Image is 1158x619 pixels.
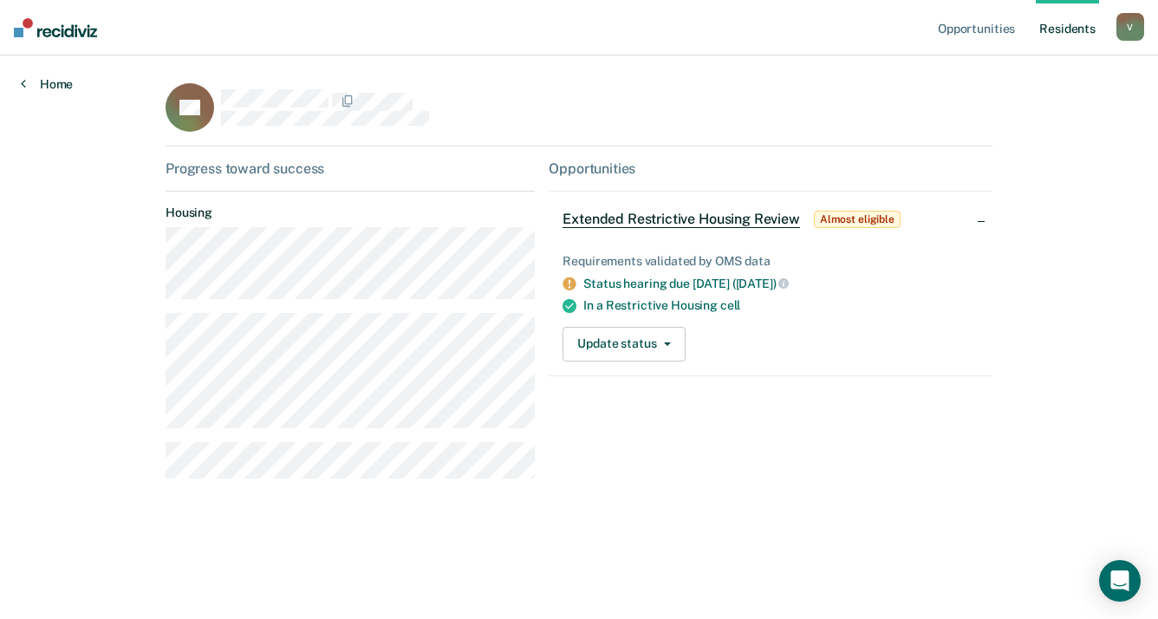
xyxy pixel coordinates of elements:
span: Extended Restrictive Housing Review [563,211,799,228]
span: cell [720,298,740,312]
div: Opportunities [549,160,992,177]
div: Extended Restrictive Housing ReviewAlmost eligible [549,192,992,247]
div: Requirements validated by OMS data [563,254,979,269]
span: Almost eligible [814,211,901,228]
div: Status hearing due [DATE] ([DATE]) [583,276,979,291]
div: Progress toward success [166,160,535,177]
img: Recidiviz [14,18,97,37]
dt: Housing [166,205,535,220]
a: Home [21,76,73,92]
div: In a Restrictive Housing [583,298,979,313]
button: V [1116,13,1144,41]
div: Open Intercom Messenger [1099,560,1141,602]
button: Update status [563,327,685,362]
